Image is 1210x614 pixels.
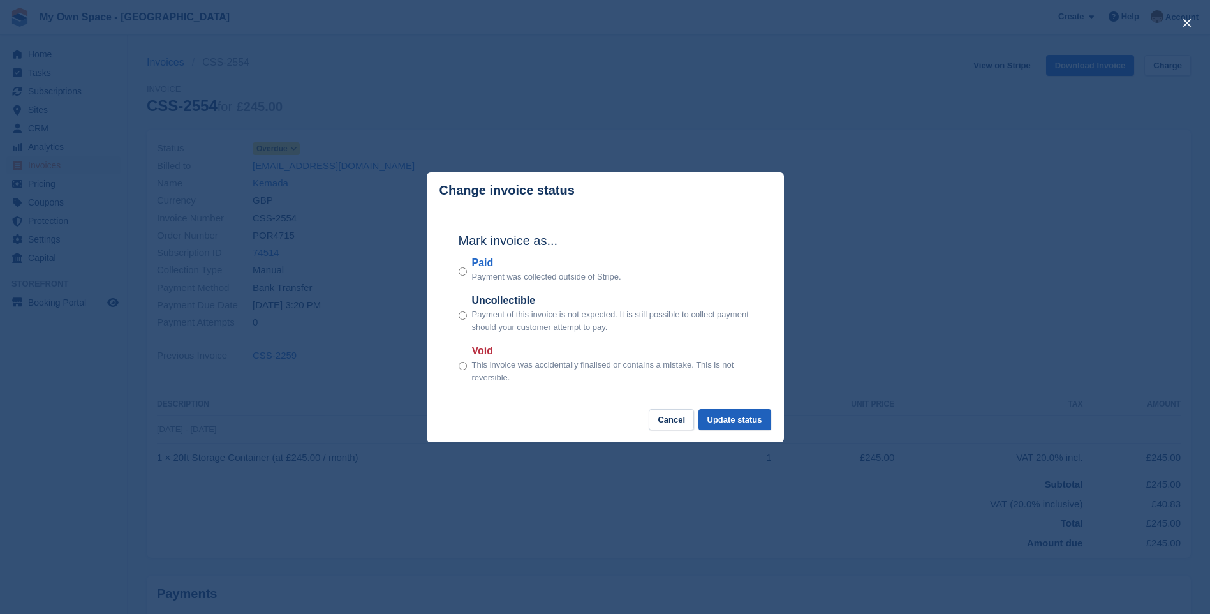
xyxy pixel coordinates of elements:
label: Uncollectible [472,293,752,308]
button: close [1177,13,1197,33]
p: Payment was collected outside of Stripe. [472,271,621,283]
p: This invoice was accidentally finalised or contains a mistake. This is not reversible. [472,359,752,384]
label: Void [472,343,752,359]
h2: Mark invoice as... [459,231,752,250]
p: Change invoice status [439,183,575,198]
button: Update status [698,409,771,430]
button: Cancel [649,409,694,430]
label: Paid [472,255,621,271]
p: Payment of this invoice is not expected. It is still possible to collect payment should your cust... [472,308,752,333]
